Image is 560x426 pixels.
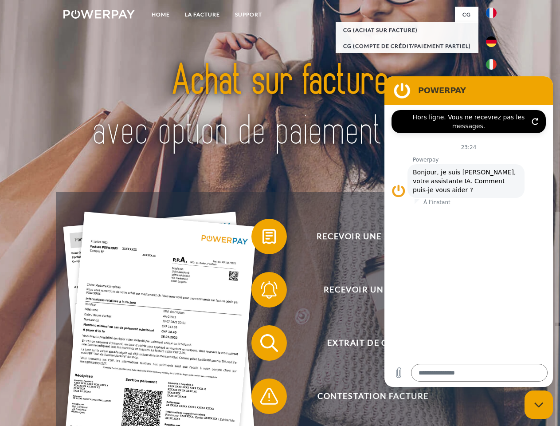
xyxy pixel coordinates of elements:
[258,385,280,407] img: qb_warning.svg
[177,7,227,23] a: LA FACTURE
[144,7,177,23] a: Home
[264,272,482,308] span: Recevoir un rappel?
[486,36,497,47] img: de
[525,390,553,419] iframe: Bouton de lancement de la fenêtre de messagerie, conversation en cours
[336,22,478,38] a: CG (achat sur facture)
[336,38,478,54] a: CG (Compte de crédit/paiement partiel)
[251,379,482,414] button: Contestation Facture
[455,7,478,23] a: CG
[384,76,553,387] iframe: Fenêtre de messagerie
[258,225,280,248] img: qb_bill.svg
[264,325,482,361] span: Extrait de compte
[63,10,135,19] img: logo-powerpay-white.svg
[251,219,482,254] button: Recevoir une facture ?
[251,325,482,361] button: Extrait de compte
[486,8,497,18] img: fr
[227,7,270,23] a: Support
[258,332,280,354] img: qb_search.svg
[264,379,482,414] span: Contestation Facture
[251,272,482,308] button: Recevoir un rappel?
[258,279,280,301] img: qb_bell.svg
[264,219,482,254] span: Recevoir une facture ?
[85,43,475,170] img: title-powerpay_fr.svg
[486,59,497,70] img: it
